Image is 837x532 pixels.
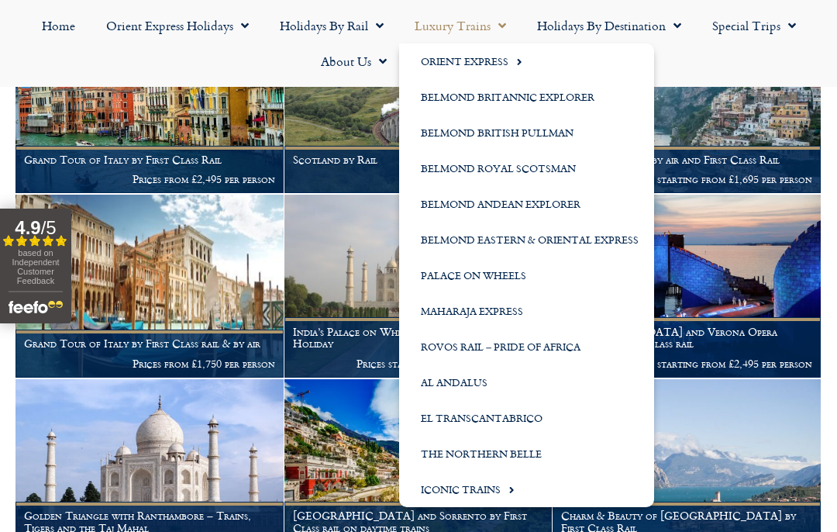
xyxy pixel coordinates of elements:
h1: [GEOGRAPHIC_DATA] and Verona Opera Festivals by First Class rail [561,326,812,351]
a: [GEOGRAPHIC_DATA] and Verona Opera Festivals by First Class rail Prices starting from £2,495 per ... [553,195,821,378]
ul: Luxury Trains [399,43,654,507]
p: Prices from £1,750 per person [24,358,275,370]
a: About Us [305,43,402,79]
a: Belmond Britannic Explorer [399,79,654,115]
h1: Grand Tour of Italy by First Class rail & by air [24,337,275,350]
a: Scotland by Rail Prices from £1095 per person [284,10,553,194]
p: Prices starting from £2,495 per person [561,358,812,370]
a: Belmond Royal Scotsman [399,150,654,186]
a: Al Andalus [399,364,654,400]
a: India’s Palace on Wheels – India’s Luxury Rail Holiday Prices starting from £4,450 per person [284,195,553,378]
a: El Transcantabrico [399,400,654,436]
a: Grand Tour of Italy by First Class rail & by air Prices from £1,750 per person [15,195,284,378]
a: Holidays by Rail [264,8,399,43]
a: Belmond British Pullman [399,115,654,150]
a: Grand Tour of Italy by First Class Rail Prices from £2,495 per person [15,10,284,194]
a: Rovos Rail – Pride of Africa [399,329,654,364]
p: Prices from £1095 per person [293,173,544,185]
a: Rome & Sorrento by air and First Class Rail Prices starting from £1,695 per person [553,10,821,194]
a: Palace on Wheels [399,257,654,293]
a: Belmond Andean Explorer [399,186,654,222]
a: Orient Express [399,43,654,79]
p: Prices starting from £1,695 per person [561,173,812,185]
a: Maharaja Express [399,293,654,329]
a: Special Trips [697,8,811,43]
h1: Grand Tour of Italy by First Class Rail [24,154,275,166]
p: Prices starting from £4,450 per person [293,358,544,370]
a: Luxury Trains [399,8,522,43]
nav: Menu [8,8,829,79]
a: Home [26,8,91,43]
a: The Northern Belle [399,436,654,472]
a: Orient Express Holidays [91,8,264,43]
h1: Scotland by Rail [293,154,544,166]
img: Thinking of a rail holiday to Venice [15,195,284,378]
a: Belmond Eastern & Oriental Express [399,222,654,257]
p: Prices from £2,495 per person [24,173,275,185]
h1: Rome & Sorrento by air and First Class Rail [561,154,812,166]
a: Iconic Trains [399,472,654,507]
h1: India’s Palace on Wheels – India’s Luxury Rail Holiday [293,326,544,351]
a: Holidays by Destination [522,8,697,43]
